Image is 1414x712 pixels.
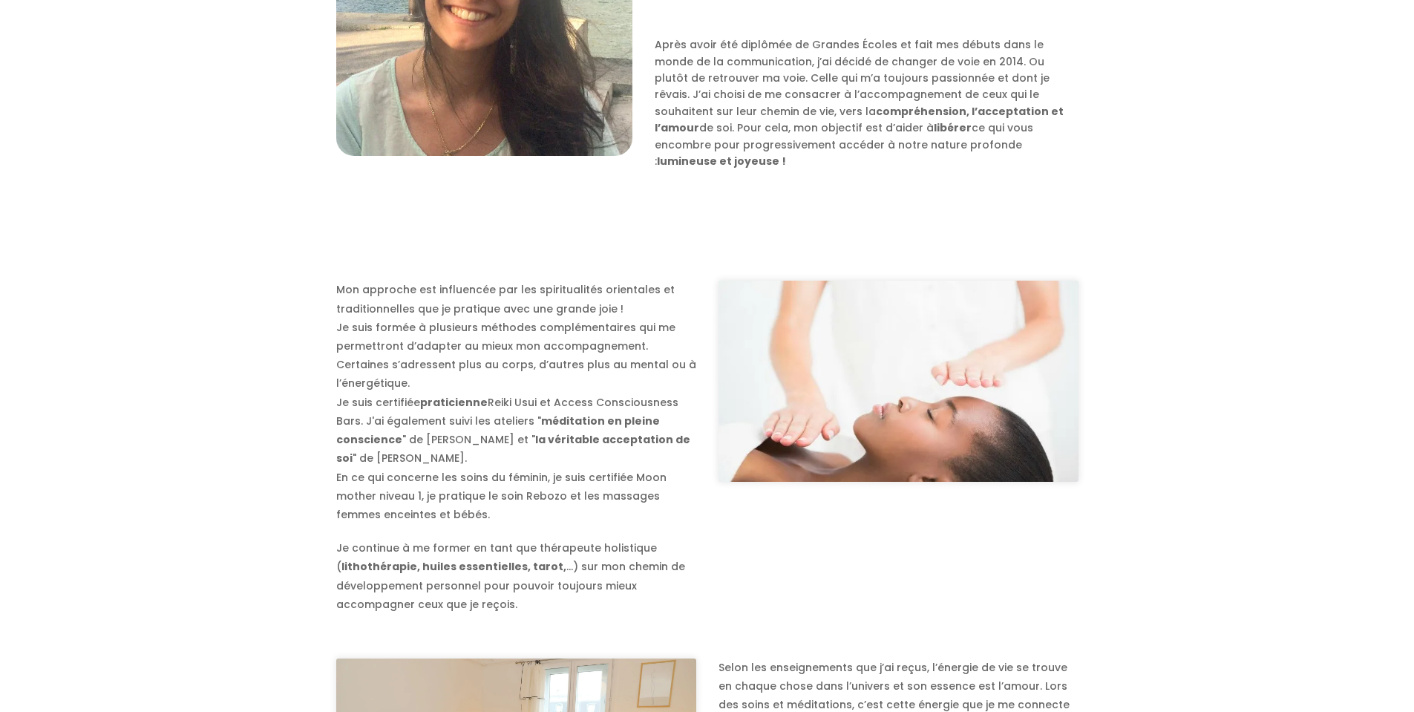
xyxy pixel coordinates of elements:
span: libérer [934,120,972,135]
span: compréhension, l’acceptation et l’amour [655,104,1064,135]
span: praticienne [420,395,488,410]
p: Après avoir été diplômée de Grandes Écoles et fait mes débuts dans le monde de la communication, ... [655,36,1078,169]
p: Mon approche est influencée par les spiritualités orientales et traditionnelles que je pratique a... [336,281,696,524]
p: Je continue à me former en tant que thérapeute holistique ( ...) sur mon chemin de développement ... [336,539,696,614]
span: lumineuse et joyeuse ! [657,154,786,169]
span: lithothérapie, huiles essentielles, tarot, [341,559,566,574]
img: soin reiki cabinet Paris [719,281,1078,482]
